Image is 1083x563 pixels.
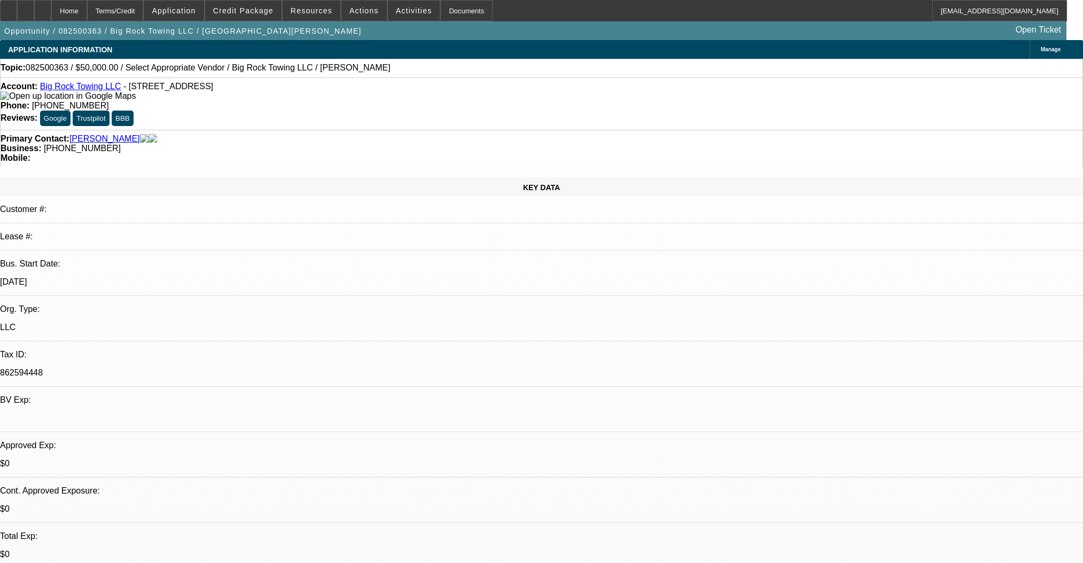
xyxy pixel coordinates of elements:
button: Credit Package [205,1,282,21]
a: View Google Maps [1,91,136,100]
button: Actions [341,1,387,21]
strong: Mobile: [1,153,30,162]
span: Opportunity / 082500363 / Big Rock Towing LLC / [GEOGRAPHIC_DATA][PERSON_NAME] [4,27,362,35]
a: Big Rock Towing LLC [40,82,121,91]
img: Open up location in Google Maps [1,91,136,101]
span: KEY DATA [523,183,560,192]
button: Application [144,1,204,21]
strong: Reviews: [1,113,37,122]
strong: Account: [1,82,37,91]
strong: Business: [1,144,41,153]
span: [PHONE_NUMBER] [44,144,121,153]
a: [PERSON_NAME] [69,134,140,144]
span: - [STREET_ADDRESS] [123,82,213,91]
span: [PHONE_NUMBER] [32,101,109,110]
strong: Phone: [1,101,29,110]
img: facebook-icon.png [140,134,149,144]
button: Google [40,111,71,126]
button: Activities [388,1,440,21]
strong: Topic: [1,63,26,73]
span: 082500363 / $50,000.00 / Select Appropriate Vendor / Big Rock Towing LLC / [PERSON_NAME] [26,63,391,73]
button: BBB [112,111,134,126]
button: Resources [283,1,340,21]
span: Actions [349,6,379,15]
span: Manage [1041,46,1061,52]
strong: Primary Contact: [1,134,69,144]
button: Trustpilot [73,111,109,126]
img: linkedin-icon.png [149,134,157,144]
span: Activities [396,6,432,15]
a: Open Ticket [1011,21,1065,39]
span: Application [152,6,196,15]
span: APPLICATION INFORMATION [8,45,112,54]
span: Resources [291,6,332,15]
span: Credit Package [213,6,274,15]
